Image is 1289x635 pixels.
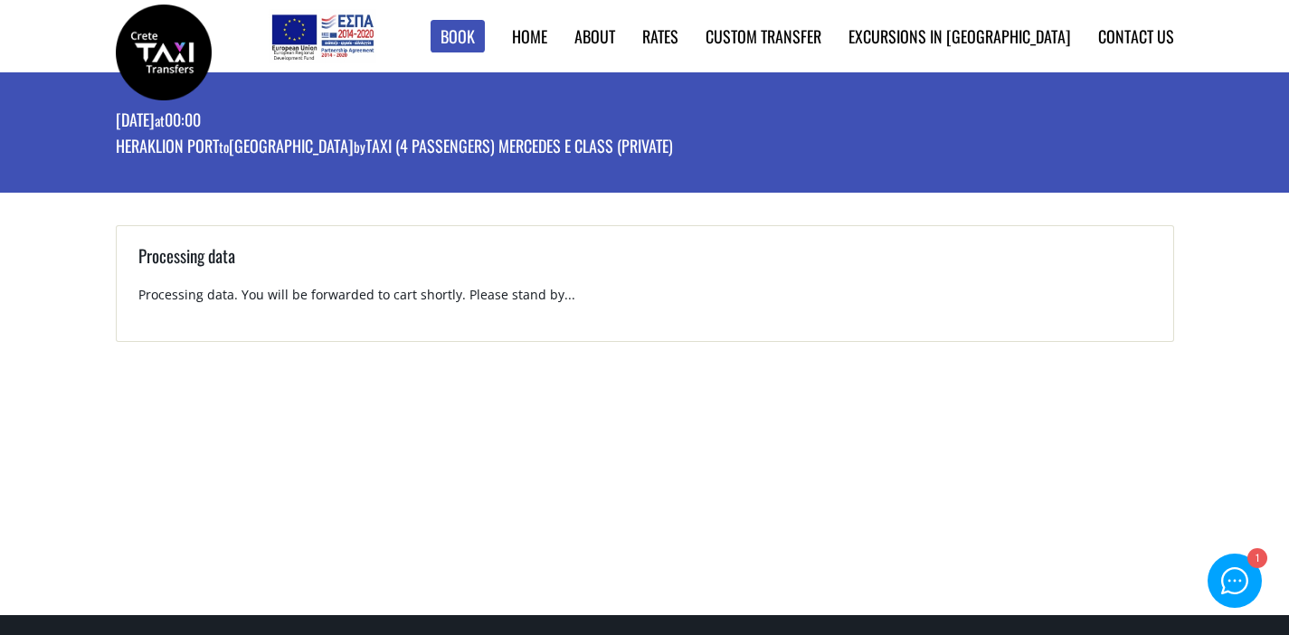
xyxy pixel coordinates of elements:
[574,24,615,48] a: About
[116,109,673,135] p: [DATE] 00:00
[512,24,547,48] a: Home
[848,24,1071,48] a: Excursions in [GEOGRAPHIC_DATA]
[138,243,1152,286] h3: Processing data
[431,20,485,53] a: Book
[706,24,821,48] a: Custom Transfer
[138,286,1152,319] p: Processing data. You will be forwarded to cart shortly. Please stand by...
[1246,550,1265,569] div: 1
[642,24,678,48] a: Rates
[354,137,365,156] small: by
[116,41,212,60] a: Crete Taxi Transfers | Booking page | Crete Taxi Transfers
[219,137,229,156] small: to
[155,110,165,130] small: at
[1098,24,1174,48] a: Contact us
[116,135,673,161] p: Heraklion port [GEOGRAPHIC_DATA] Taxi (4 passengers) Mercedes E Class (private)
[269,9,376,63] img: e-bannersEUERDF180X90.jpg
[116,5,212,100] img: Crete Taxi Transfers | Booking page | Crete Taxi Transfers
